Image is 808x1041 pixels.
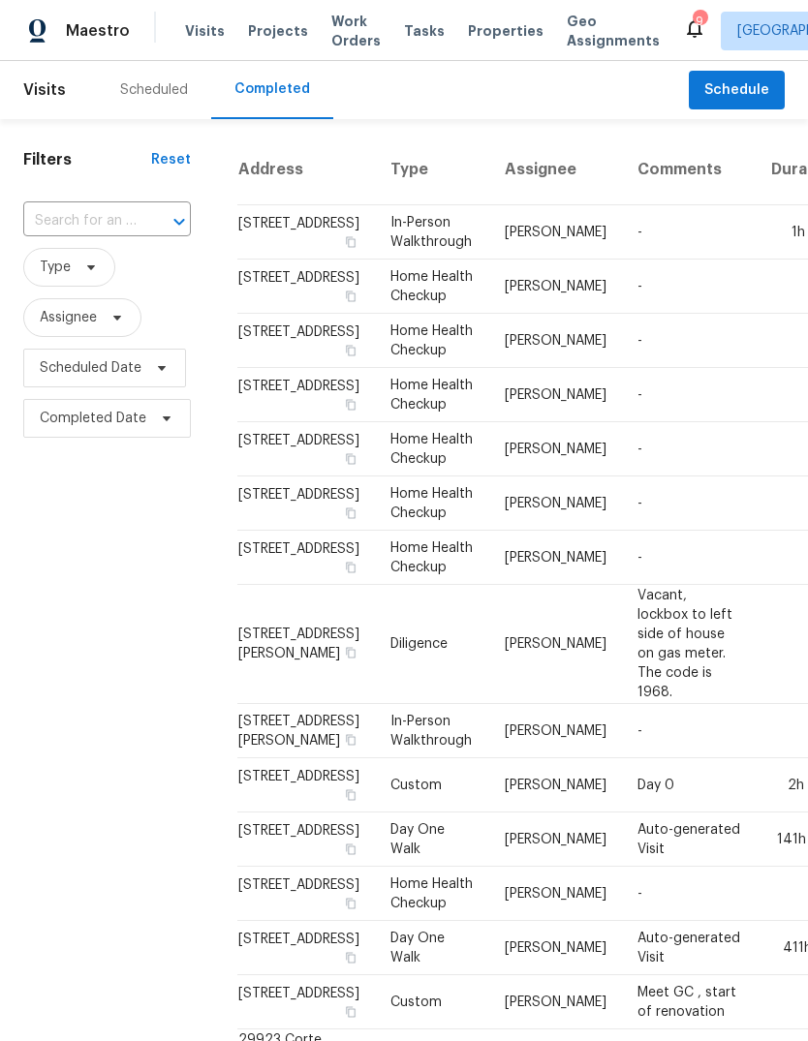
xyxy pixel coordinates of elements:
td: In-Person Walkthrough [375,205,489,260]
span: Scheduled Date [40,358,141,378]
td: - [622,704,756,758]
td: Home Health Checkup [375,314,489,368]
td: Home Health Checkup [375,368,489,422]
td: Home Health Checkup [375,422,489,476]
td: In-Person Walkthrough [375,704,489,758]
td: [PERSON_NAME] [489,314,622,368]
td: [STREET_ADDRESS] [237,867,375,921]
th: Type [375,135,489,205]
button: Copy Address [342,786,359,804]
button: Copy Address [342,1003,359,1021]
td: - [622,422,756,476]
td: - [622,531,756,585]
td: - [622,205,756,260]
button: Schedule [689,71,785,110]
button: Copy Address [342,288,359,305]
td: [STREET_ADDRESS] [237,314,375,368]
td: [STREET_ADDRESS][PERSON_NAME] [237,585,375,704]
td: - [622,476,756,531]
td: Day 0 [622,758,756,812]
td: [STREET_ADDRESS] [237,205,375,260]
td: Auto-generated Visit [622,812,756,867]
button: Copy Address [342,731,359,749]
td: [STREET_ADDRESS] [237,921,375,975]
td: Custom [375,975,489,1029]
th: Assignee [489,135,622,205]
th: Address [237,135,375,205]
td: [STREET_ADDRESS] [237,758,375,812]
th: Comments [622,135,756,205]
button: Copy Address [342,841,359,858]
td: [PERSON_NAME] [489,921,622,975]
td: [STREET_ADDRESS] [237,422,375,476]
td: Vacant, lockbox to left side of house on gas meter. The code is 1968. [622,585,756,704]
button: Copy Address [342,559,359,576]
td: Home Health Checkup [375,531,489,585]
button: Copy Address [342,342,359,359]
td: [PERSON_NAME] [489,531,622,585]
td: [PERSON_NAME] [489,975,622,1029]
span: Visits [185,21,225,41]
td: Day One Walk [375,812,489,867]
span: Type [40,258,71,277]
div: Reset [151,150,191,169]
span: Projects [248,21,308,41]
td: [PERSON_NAME] [489,368,622,422]
h1: Filters [23,150,151,169]
span: Work Orders [331,12,381,50]
div: Completed [234,79,310,99]
span: Visits [23,69,66,111]
td: Home Health Checkup [375,476,489,531]
button: Copy Address [342,644,359,661]
td: [STREET_ADDRESS] [237,368,375,422]
td: [STREET_ADDRESS] [237,476,375,531]
td: [PERSON_NAME] [489,704,622,758]
button: Copy Address [342,450,359,468]
span: Completed Date [40,409,146,428]
td: - [622,368,756,422]
td: [PERSON_NAME] [489,205,622,260]
td: [PERSON_NAME] [489,758,622,812]
input: Search for an address... [23,206,137,236]
button: Copy Address [342,949,359,966]
span: Geo Assignments [567,12,660,50]
span: Maestro [66,21,130,41]
td: Home Health Checkup [375,867,489,921]
span: Assignee [40,308,97,327]
button: Copy Address [342,895,359,912]
td: Diligence [375,585,489,704]
div: Scheduled [120,80,188,100]
td: [STREET_ADDRESS] [237,812,375,867]
td: [STREET_ADDRESS][PERSON_NAME] [237,704,375,758]
td: Auto-generated Visit [622,921,756,975]
button: Copy Address [342,396,359,413]
td: Day One Walk [375,921,489,975]
button: Copy Address [342,505,359,522]
td: - [622,260,756,314]
td: [PERSON_NAME] [489,422,622,476]
span: Properties [468,21,544,41]
td: [STREET_ADDRESS] [237,260,375,314]
td: [PERSON_NAME] [489,260,622,314]
td: Meet GC , start of renovation [622,975,756,1029]
td: [STREET_ADDRESS] [237,531,375,585]
td: [STREET_ADDRESS] [237,975,375,1029]
td: - [622,314,756,368]
td: - [622,867,756,921]
span: Schedule [704,78,769,103]
div: 9 [693,12,706,31]
td: [PERSON_NAME] [489,867,622,921]
td: Home Health Checkup [375,260,489,314]
td: [PERSON_NAME] [489,585,622,704]
td: [PERSON_NAME] [489,812,622,867]
span: Tasks [404,24,445,38]
button: Copy Address [342,233,359,251]
button: Open [166,208,193,235]
td: Custom [375,758,489,812]
td: [PERSON_NAME] [489,476,622,531]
